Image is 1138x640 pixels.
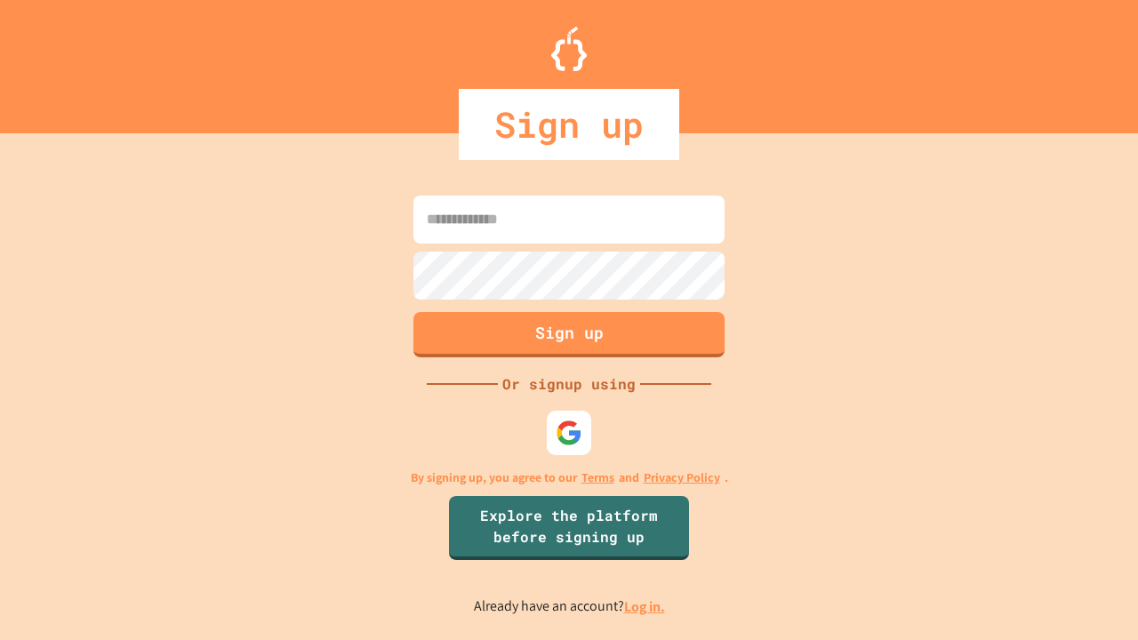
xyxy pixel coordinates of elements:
[581,468,614,487] a: Terms
[624,597,665,616] a: Log in.
[498,373,640,395] div: Or signup using
[644,468,720,487] a: Privacy Policy
[413,312,725,357] button: Sign up
[551,27,587,71] img: Logo.svg
[411,468,728,487] p: By signing up, you agree to our and .
[474,596,665,618] p: Already have an account?
[449,496,689,560] a: Explore the platform before signing up
[459,89,679,160] div: Sign up
[556,420,582,446] img: google-icon.svg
